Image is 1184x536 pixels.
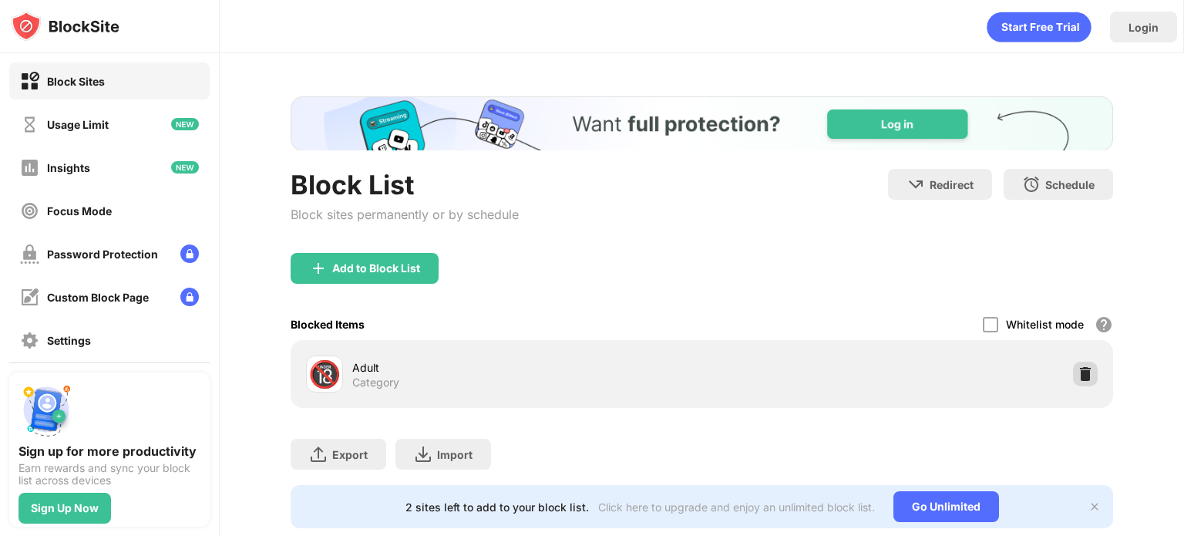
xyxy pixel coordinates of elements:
img: insights-off.svg [20,158,39,177]
div: Block List [291,169,519,201]
div: Export [332,448,368,461]
div: Settings [47,334,91,347]
img: x-button.svg [1088,501,1101,513]
img: settings-off.svg [20,331,39,350]
img: focus-off.svg [20,201,39,221]
img: time-usage-off.svg [20,115,39,134]
iframe: Banner [291,96,1113,150]
img: lock-menu.svg [180,288,199,306]
div: Earn rewards and sync your block list across devices [18,462,200,487]
img: lock-menu.svg [180,244,199,263]
div: Sign Up Now [31,502,99,514]
div: Add to Block List [332,262,420,275]
img: block-on.svg [20,72,39,91]
img: push-signup.svg [18,382,74,437]
div: Category [352,376,399,389]
div: Schedule [1045,178,1095,191]
img: logo-blocksite.svg [11,11,119,42]
div: Sign up for more productivity [18,443,200,459]
img: new-icon.svg [171,118,199,130]
div: Custom Block Page [47,291,149,304]
div: Focus Mode [47,204,112,217]
div: Block sites permanently or by schedule [291,207,519,222]
div: Usage Limit [47,118,109,131]
div: Block Sites [47,75,105,88]
div: 🔞 [308,359,341,390]
div: Login [1128,21,1159,34]
img: customize-block-page-off.svg [20,288,39,307]
img: new-icon.svg [171,161,199,174]
img: password-protection-off.svg [20,244,39,264]
div: Go Unlimited [893,491,999,522]
div: 2 sites left to add to your block list. [405,501,589,514]
div: animation [987,12,1091,42]
div: Adult [352,359,701,376]
div: Redirect [930,178,974,191]
div: Insights [47,161,90,174]
div: Password Protection [47,248,158,261]
div: Import [437,448,473,461]
div: Click here to upgrade and enjoy an unlimited block list. [598,501,875,514]
div: Whitelist mode [1006,318,1084,331]
div: Blocked Items [291,318,365,331]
